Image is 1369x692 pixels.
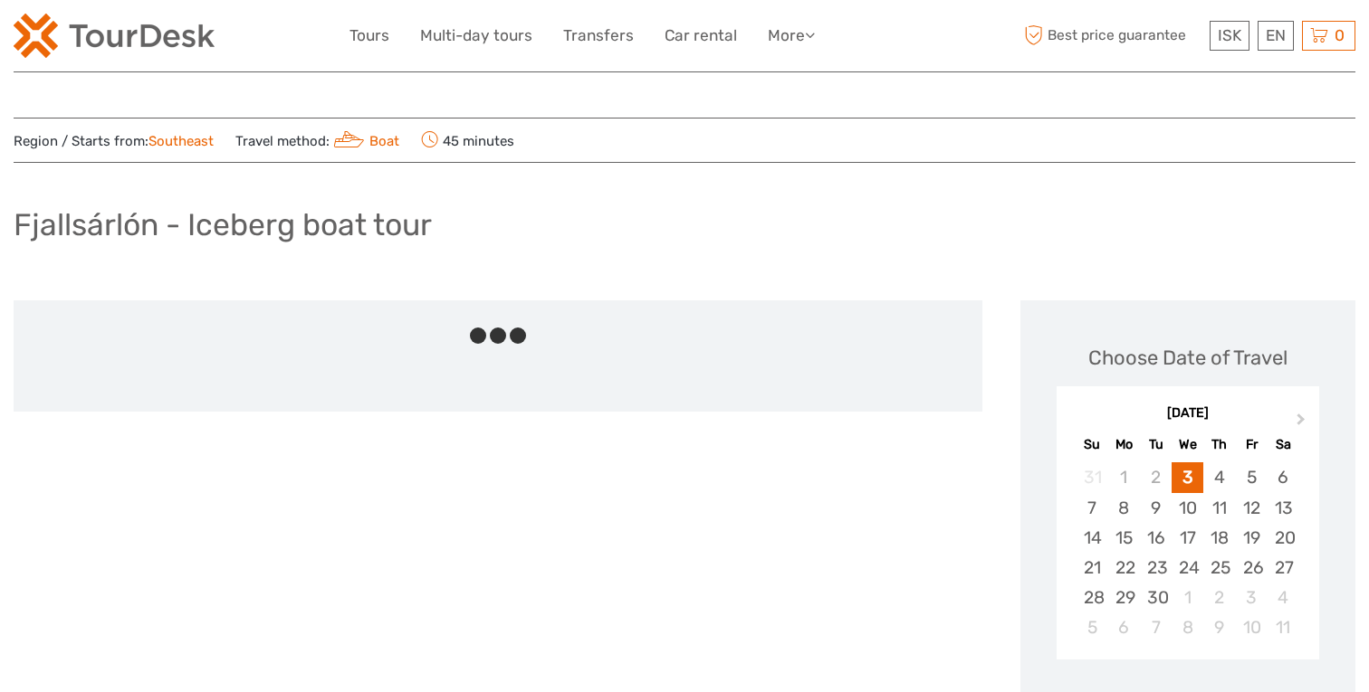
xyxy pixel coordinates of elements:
[1172,553,1203,583] div: Choose Wednesday, September 24th, 2025
[1020,21,1206,51] span: Best price guarantee
[1140,432,1172,457] div: Tu
[349,23,389,49] a: Tours
[1077,612,1108,642] div: Choose Sunday, October 5th, 2025
[1172,612,1203,642] div: Choose Wednesday, October 8th, 2025
[1108,612,1140,642] div: Choose Monday, October 6th, 2025
[1203,523,1235,553] div: Choose Thursday, September 18th, 2025
[235,128,399,153] span: Travel method:
[1172,462,1203,492] div: Choose Wednesday, September 3rd, 2025
[1203,583,1235,612] div: Choose Thursday, October 2nd, 2025
[1062,462,1314,642] div: month 2025-09
[1268,583,1299,612] div: Choose Saturday, October 4th, 2025
[1088,344,1288,372] div: Choose Date of Travel
[1057,404,1320,423] div: [DATE]
[1268,432,1299,457] div: Sa
[1077,493,1108,523] div: Choose Sunday, September 7th, 2025
[1332,26,1347,44] span: 0
[1140,612,1172,642] div: Choose Tuesday, October 7th, 2025
[1203,493,1235,523] div: Choose Thursday, September 11th, 2025
[1077,553,1108,583] div: Choose Sunday, September 21st, 2025
[1236,612,1268,642] div: Choose Friday, October 10th, 2025
[1268,523,1299,553] div: Choose Saturday, September 20th, 2025
[330,133,399,149] a: Boat
[1203,612,1235,642] div: Choose Thursday, October 9th, 2025
[14,14,215,58] img: 120-15d4194f-c635-41b9-a512-a3cb382bfb57_logo_small.png
[1077,523,1108,553] div: Choose Sunday, September 14th, 2025
[1268,462,1299,492] div: Choose Saturday, September 6th, 2025
[1268,553,1299,583] div: Choose Saturday, September 27th, 2025
[1108,583,1140,612] div: Choose Monday, September 29th, 2025
[1203,432,1235,457] div: Th
[420,23,532,49] a: Multi-day tours
[14,132,214,151] span: Region / Starts from:
[1172,432,1203,457] div: We
[1236,493,1268,523] div: Choose Friday, September 12th, 2025
[1236,553,1268,583] div: Choose Friday, September 26th, 2025
[1140,462,1172,492] div: Not available Tuesday, September 2nd, 2025
[1203,462,1235,492] div: Choose Thursday, September 4th, 2025
[1203,553,1235,583] div: Choose Thursday, September 25th, 2025
[768,23,815,49] a: More
[1140,523,1172,553] div: Choose Tuesday, September 16th, 2025
[1140,493,1172,523] div: Choose Tuesday, September 9th, 2025
[1077,583,1108,612] div: Choose Sunday, September 28th, 2025
[148,133,214,149] a: Southeast
[1108,493,1140,523] div: Choose Monday, September 8th, 2025
[1236,583,1268,612] div: Choose Friday, October 3rd, 2025
[1268,493,1299,523] div: Choose Saturday, September 13th, 2025
[1077,462,1108,492] div: Not available Sunday, August 31st, 2025
[1108,553,1140,583] div: Choose Monday, September 22nd, 2025
[1172,493,1203,523] div: Choose Wednesday, September 10th, 2025
[1140,553,1172,583] div: Choose Tuesday, September 23rd, 2025
[1236,462,1268,492] div: Choose Friday, September 5th, 2025
[1140,583,1172,612] div: Choose Tuesday, September 30th, 2025
[1172,583,1203,612] div: Choose Wednesday, October 1st, 2025
[421,128,514,153] span: 45 minutes
[14,206,432,243] h1: Fjallsárlón - Iceberg boat tour
[1108,523,1140,553] div: Choose Monday, September 15th, 2025
[1236,432,1268,457] div: Fr
[1218,26,1241,44] span: ISK
[1108,462,1140,492] div: Not available Monday, September 1st, 2025
[665,23,737,49] a: Car rental
[563,23,634,49] a: Transfers
[1077,432,1108,457] div: Su
[1108,432,1140,457] div: Mo
[1172,523,1203,553] div: Choose Wednesday, September 17th, 2025
[1236,523,1268,553] div: Choose Friday, September 19th, 2025
[1258,21,1294,51] div: EN
[1288,409,1317,438] button: Next Month
[1268,612,1299,642] div: Choose Saturday, October 11th, 2025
